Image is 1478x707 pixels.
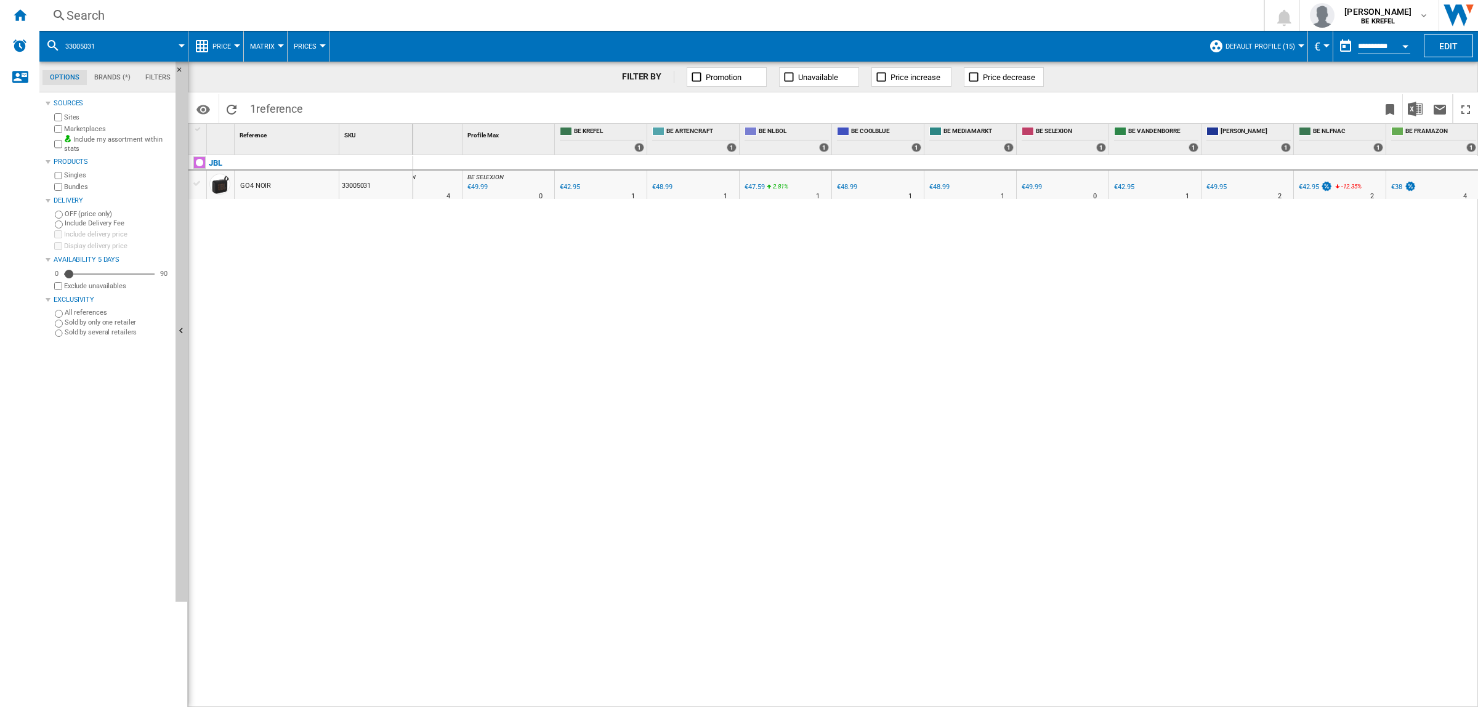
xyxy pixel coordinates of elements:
[871,67,951,87] button: Price increase
[65,328,171,337] label: Sold by several retailers
[1320,181,1333,192] img: promotionV3.png
[55,329,63,337] input: Sold by several retailers
[64,241,171,251] label: Display delivery price
[631,190,635,203] div: Delivery Time : 1 day
[1204,124,1293,155] div: [PERSON_NAME] 1 offers sold by LU HIFI
[1361,17,1395,25] b: BE KREFEL
[294,31,323,62] button: Prices
[1297,181,1333,193] div: €42.95
[1378,94,1402,123] button: Bookmark this report
[342,124,413,143] div: SKU Sort None
[54,113,62,121] input: Sites
[1391,183,1402,191] div: €38
[964,67,1044,87] button: Price decrease
[42,70,87,85] md-tab-item: Options
[1341,183,1357,190] span: -12.35
[558,181,579,193] div: €42.95
[1226,31,1301,62] button: Default profile (15)
[212,42,231,50] span: Price
[55,320,63,328] input: Sold by only one retailer
[65,31,107,62] button: 33005031
[467,132,499,139] span: Profile Max
[54,183,62,191] input: Bundles
[1004,143,1014,152] div: 1 offers sold by BE MEDIAMARKT
[52,269,62,278] div: 0
[465,124,554,143] div: Sort None
[652,183,672,191] div: €48.99
[1226,42,1295,50] span: Default profile (15)
[927,181,949,193] div: €48.99
[1463,190,1467,203] div: Delivery Time : 4 days
[466,181,487,193] div: Last updated : Friday, 12 September 2025 02:03
[622,71,674,83] div: FILTER BY
[64,124,171,134] label: Marketplaces
[1313,127,1383,137] span: BE NL FNAC
[759,127,829,137] span: BE NL BOL
[1093,190,1097,203] div: Delivery Time : 0 day
[983,73,1035,82] span: Price decrease
[687,67,767,87] button: Promotion
[837,183,857,191] div: €48.99
[1453,94,1478,123] button: Maximize
[819,143,829,152] div: 1 offers sold by BE NL BOL
[54,157,171,167] div: Products
[46,31,182,62] div: 33005031
[64,135,71,142] img: mysite-bg-18x18.png
[773,183,784,190] span: 2.81
[64,182,171,192] label: Bundles
[706,73,741,82] span: Promotion
[65,42,95,50] span: 33005031
[54,172,62,180] input: Singles
[256,102,303,115] span: reference
[1466,143,1476,152] div: 1 offers sold by BE FR AMAZON
[54,99,171,108] div: Sources
[539,190,543,203] div: Delivery Time : 0 day
[1189,143,1198,152] div: 1 offers sold by BE VANDENBORRE
[1310,3,1335,28] img: profile.jpg
[209,124,234,143] div: Sort None
[816,190,820,203] div: Delivery Time : 1 day
[237,124,339,143] div: Sort None
[851,127,921,137] span: BE COOLBLUE
[191,98,216,120] button: Options
[1112,181,1134,193] div: €42.95
[446,190,450,203] div: Delivery Time : 4 days
[54,255,171,265] div: Availability 5 Days
[157,269,171,278] div: 90
[1114,183,1134,191] div: €42.95
[1281,143,1291,152] div: 1 offers sold by LU HIFI
[1209,31,1301,62] div: Default profile (15)
[743,181,764,193] div: €47.59
[65,308,171,317] label: All references
[1314,40,1320,53] span: €
[560,183,579,191] div: €42.95
[724,190,727,203] div: Delivery Time : 1 day
[1405,127,1476,137] span: BE FR AMAZON
[294,42,317,50] span: Prices
[240,172,271,200] div: GO4 NOIR
[908,190,912,203] div: Delivery Time : 1 day
[798,73,838,82] span: Unavailable
[1404,181,1416,192] img: promotionV3.png
[835,181,857,193] div: €48.99
[375,174,416,180] span: BE FR AMAZON
[54,230,62,238] input: Include delivery price
[55,310,63,318] input: All references
[650,124,739,155] div: BE ARTENCRAFT 1 offers sold by BE ARTENCRAFT
[65,318,171,327] label: Sold by only one retailer
[772,181,779,196] i: %
[557,124,647,155] div: BE KREFEL 1 offers sold by BE KREFEL
[1019,124,1108,155] div: BE SELEXION 1 offers sold by BE SELEXION
[943,127,1014,137] span: BE MEDIAMARKT
[64,230,171,239] label: Include delivery price
[138,70,178,85] md-tab-item: Filters
[1022,183,1041,191] div: €49.99
[467,174,504,180] span: BE SELEXION
[195,31,237,62] div: Price
[1296,124,1386,155] div: BE NL FNAC 1 offers sold by BE NL FNAC
[244,94,309,120] span: 1
[54,282,62,290] input: Display delivery price
[64,268,155,280] md-slider: Availability
[64,281,171,291] label: Exclude unavailables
